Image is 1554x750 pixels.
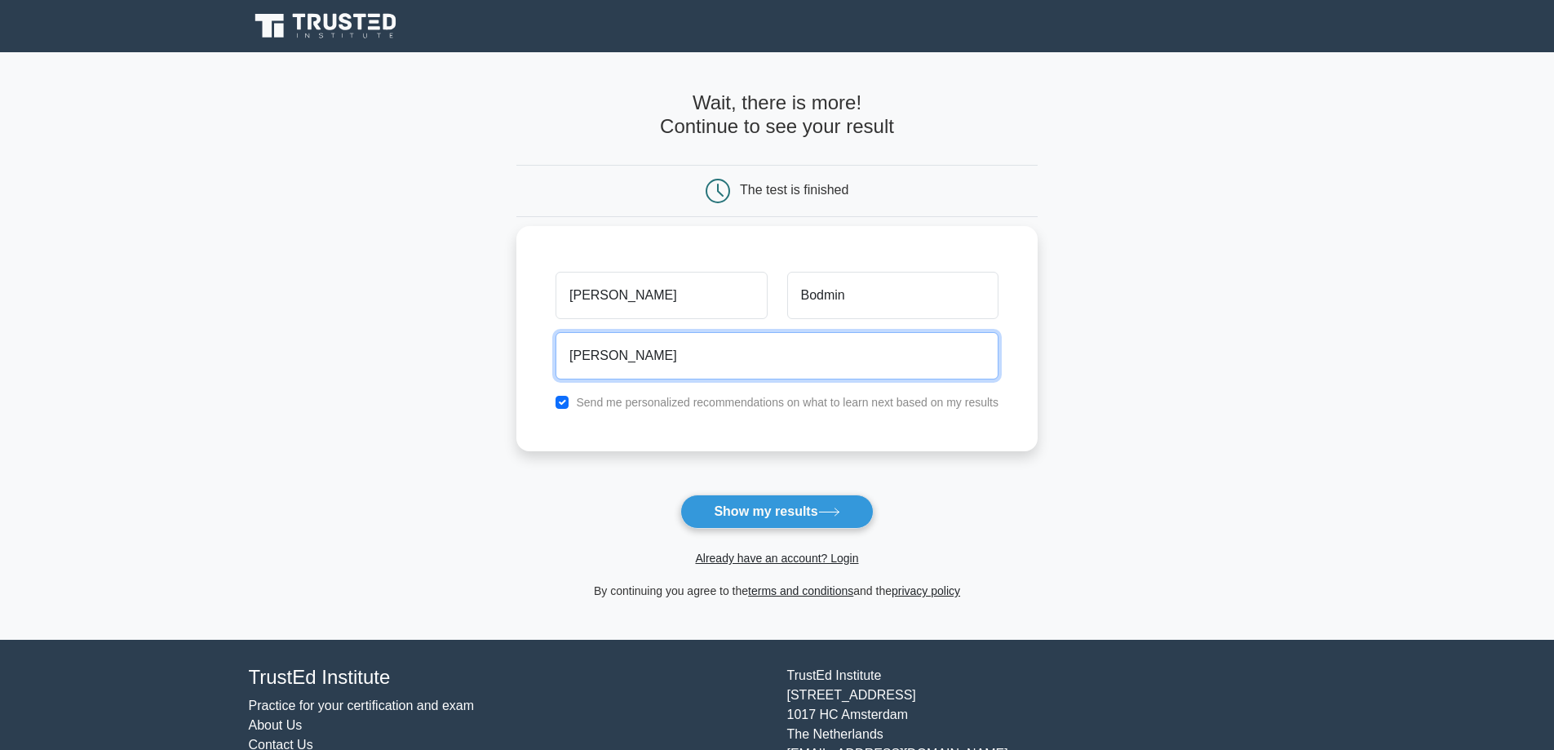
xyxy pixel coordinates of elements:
[892,584,960,597] a: privacy policy
[516,91,1038,139] h4: Wait, there is more! Continue to see your result
[787,272,998,319] input: Last name
[680,495,873,529] button: Show my results
[556,272,767,319] input: First name
[740,183,848,197] div: The test is finished
[249,718,303,732] a: About Us
[576,396,998,409] label: Send me personalized recommendations on what to learn next based on my results
[695,552,858,565] a: Already have an account? Login
[249,699,475,712] a: Practice for your certification and exam
[507,581,1047,601] div: By continuing you agree to the and the
[249,666,768,690] h4: TrustEd Institute
[556,332,998,379] input: Email
[748,584,853,597] a: terms and conditions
